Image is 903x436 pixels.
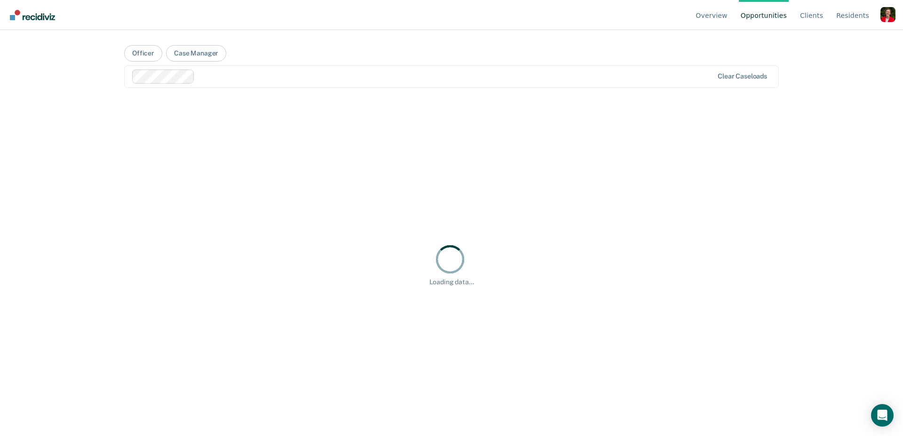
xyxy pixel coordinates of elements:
button: Officer [124,45,162,62]
div: Loading data... [429,278,474,286]
button: Profile dropdown button [880,7,895,22]
img: Recidiviz [10,10,55,20]
button: Case Manager [166,45,226,62]
div: Open Intercom Messenger [871,404,894,427]
div: Clear caseloads [718,72,767,80]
